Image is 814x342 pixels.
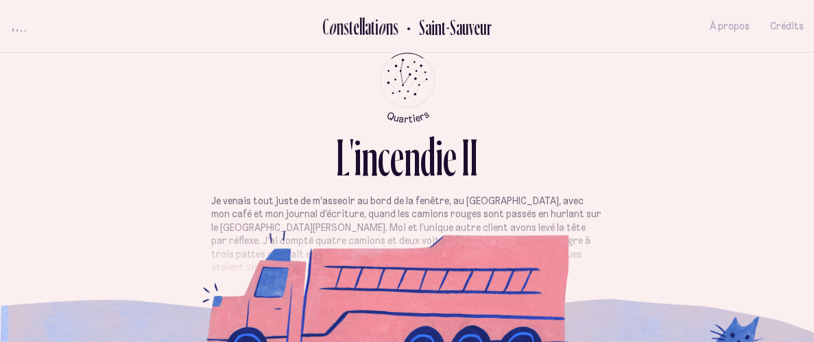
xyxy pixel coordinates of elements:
[404,130,420,184] div: n
[710,21,750,32] span: À propos
[386,16,393,38] div: n
[354,130,361,184] div: i
[328,16,337,38] div: o
[443,130,457,184] div: e
[350,130,354,184] div: '
[371,16,375,38] div: t
[10,19,28,34] button: volume audio
[337,16,344,38] div: n
[322,16,328,38] div: C
[359,16,362,38] div: l
[378,130,390,184] div: c
[378,16,386,38] div: o
[353,16,359,38] div: e
[362,16,365,38] div: l
[409,16,492,38] h2: Saint-Sauveur
[361,130,378,184] div: n
[462,130,470,184] div: I
[393,16,398,38] div: s
[385,108,431,125] tspan: Quartiers
[390,130,404,184] div: e
[770,21,804,32] span: Crédits
[770,10,804,42] button: Crédits
[349,16,353,38] div: t
[344,16,349,38] div: s
[420,130,435,184] div: d
[211,195,603,275] p: Je venais tout juste de m’asseoir au bord de la fenêtre, au [GEOGRAPHIC_DATA], avec mon café et m...
[365,16,371,38] div: a
[336,130,350,184] div: L
[710,10,750,42] button: À propos
[375,16,379,38] div: i
[470,130,478,184] div: I
[435,130,443,184] div: i
[398,15,492,38] button: Retour au Quartier
[367,53,447,123] button: Retour au menu principal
